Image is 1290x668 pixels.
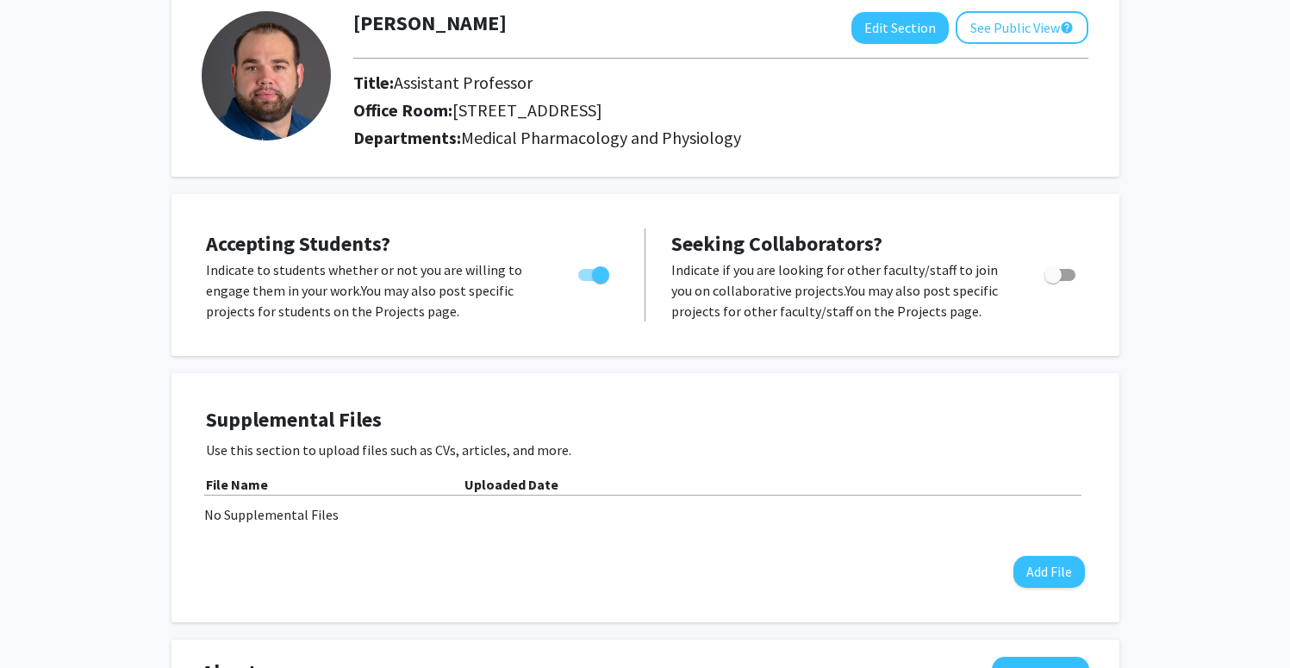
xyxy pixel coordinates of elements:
[202,11,331,140] img: Profile Picture
[340,128,1101,148] h2: Departments:
[956,11,1088,44] button: See Public View
[571,259,619,285] div: Toggle
[206,476,268,493] b: File Name
[206,259,545,322] p: Indicate to students whether or not you are willing to engage them in your work. You may also pos...
[353,100,807,121] h2: Office Room:
[206,230,390,257] span: Accepting Students?
[206,408,1085,433] h4: Supplemental Files
[206,440,1085,460] p: Use this section to upload files such as CVs, articles, and more.
[1038,259,1085,285] div: Toggle
[13,590,73,655] iframe: Chat
[394,72,533,93] span: Assistant Professor
[851,12,949,44] button: Edit Section
[671,230,882,257] span: Seeking Collaborators?
[204,504,1087,525] div: No Supplemental Files
[1060,17,1074,38] mat-icon: help
[353,72,807,93] h2: Title:
[452,99,602,121] span: [STREET_ADDRESS]
[1013,556,1085,588] button: Add File
[464,476,558,493] b: Uploaded Date
[353,11,507,36] h1: [PERSON_NAME]
[461,127,741,148] span: Medical Pharmacology and Physiology
[671,259,1012,322] p: Indicate if you are looking for other faculty/staff to join you on collaborative projects. You ma...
